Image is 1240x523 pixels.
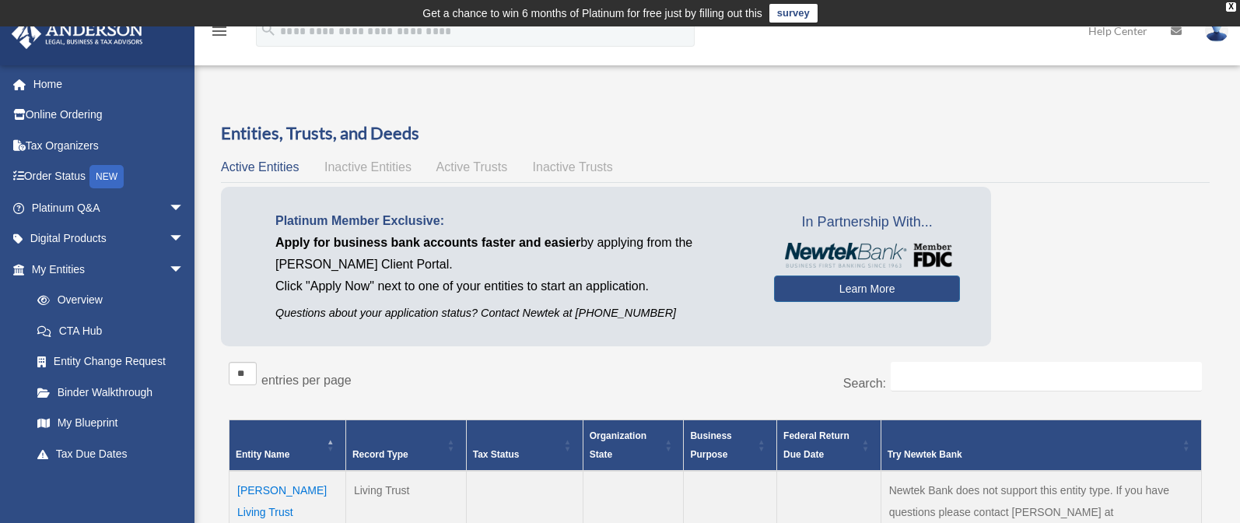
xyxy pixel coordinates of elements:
[473,449,520,460] span: Tax Status
[169,469,200,501] span: arrow_drop_down
[221,121,1210,146] h3: Entities, Trusts, and Deeds
[11,254,200,285] a: My Entitiesarrow_drop_down
[11,192,208,223] a: Platinum Q&Aarrow_drop_down
[422,4,762,23] div: Get a chance to win 6 months of Platinum for free just by filling out this
[275,210,751,232] p: Platinum Member Exclusive:
[690,430,731,460] span: Business Purpose
[221,160,299,174] span: Active Entities
[275,276,751,297] p: Click "Apply Now" next to one of your entities to start an application.
[782,243,952,268] img: NewtekBankLogoSM.png
[324,160,412,174] span: Inactive Entities
[210,27,229,40] a: menu
[7,19,148,49] img: Anderson Advisors Platinum Portal
[22,438,200,469] a: Tax Due Dates
[11,130,208,161] a: Tax Organizers
[533,160,613,174] span: Inactive Trusts
[236,449,289,460] span: Entity Name
[260,21,277,38] i: search
[22,315,200,346] a: CTA Hub
[590,430,646,460] span: Organization State
[11,100,208,131] a: Online Ordering
[436,160,508,174] span: Active Trusts
[169,254,200,286] span: arrow_drop_down
[275,236,580,249] span: Apply for business bank accounts faster and easier
[169,223,200,255] span: arrow_drop_down
[11,68,208,100] a: Home
[275,232,751,276] p: by applying from the [PERSON_NAME] Client Portal.
[22,408,200,439] a: My Blueprint
[345,419,466,471] th: Record Type: Activate to sort
[22,377,200,408] a: Binder Walkthrough
[22,285,192,316] a: Overview
[352,449,408,460] span: Record Type
[881,419,1201,471] th: Try Newtek Bank : Activate to sort
[583,419,684,471] th: Organization State: Activate to sort
[22,346,200,377] a: Entity Change Request
[89,165,124,188] div: NEW
[210,22,229,40] i: menu
[843,377,886,390] label: Search:
[11,223,208,254] a: Digital Productsarrow_drop_down
[1226,2,1236,12] div: close
[774,276,960,302] a: Learn More
[684,419,777,471] th: Business Purpose: Activate to sort
[777,419,881,471] th: Federal Return Due Date: Activate to sort
[888,445,1178,464] div: Try Newtek Bank
[769,4,818,23] a: survey
[783,430,849,460] span: Federal Return Due Date
[11,469,208,500] a: My Anderson Teamarrow_drop_down
[229,419,346,471] th: Entity Name: Activate to invert sorting
[169,192,200,224] span: arrow_drop_down
[1205,19,1228,42] img: User Pic
[774,210,960,235] span: In Partnership With...
[11,161,208,193] a: Order StatusNEW
[466,419,583,471] th: Tax Status: Activate to sort
[261,374,352,387] label: entries per page
[275,304,751,323] p: Questions about your application status? Contact Newtek at [PHONE_NUMBER]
